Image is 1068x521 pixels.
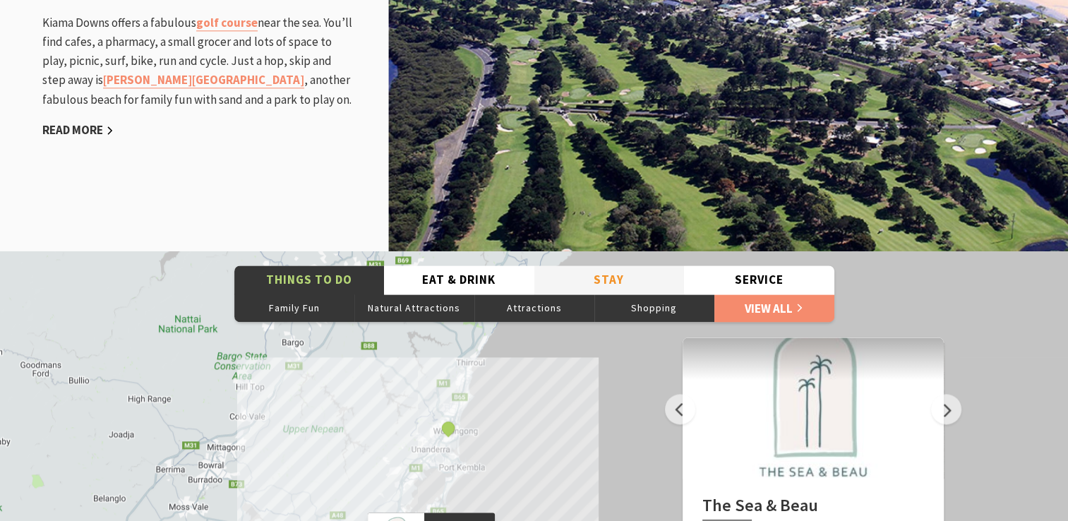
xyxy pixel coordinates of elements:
button: Previous [665,394,695,424]
button: See detail about Miss Zoe's School of Dance [438,419,457,437]
h2: The Sea & Beau [702,496,924,521]
button: Stay [534,265,685,294]
p: Kiama Downs offers a fabulous near the sea. You’ll find cafes, a pharmacy, a small grocer and lot... [42,13,353,109]
button: Natural Attractions [354,294,474,322]
a: golf course [196,15,258,31]
a: View All [714,294,834,322]
button: Next [931,394,961,424]
button: Attractions [474,294,594,322]
a: [PERSON_NAME][GEOGRAPHIC_DATA] [103,72,304,88]
button: Things To Do [234,265,385,294]
a: Read More [42,122,114,138]
button: Shopping [594,294,714,322]
button: Family Fun [234,294,354,322]
button: Service [684,265,834,294]
button: Eat & Drink [384,265,534,294]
